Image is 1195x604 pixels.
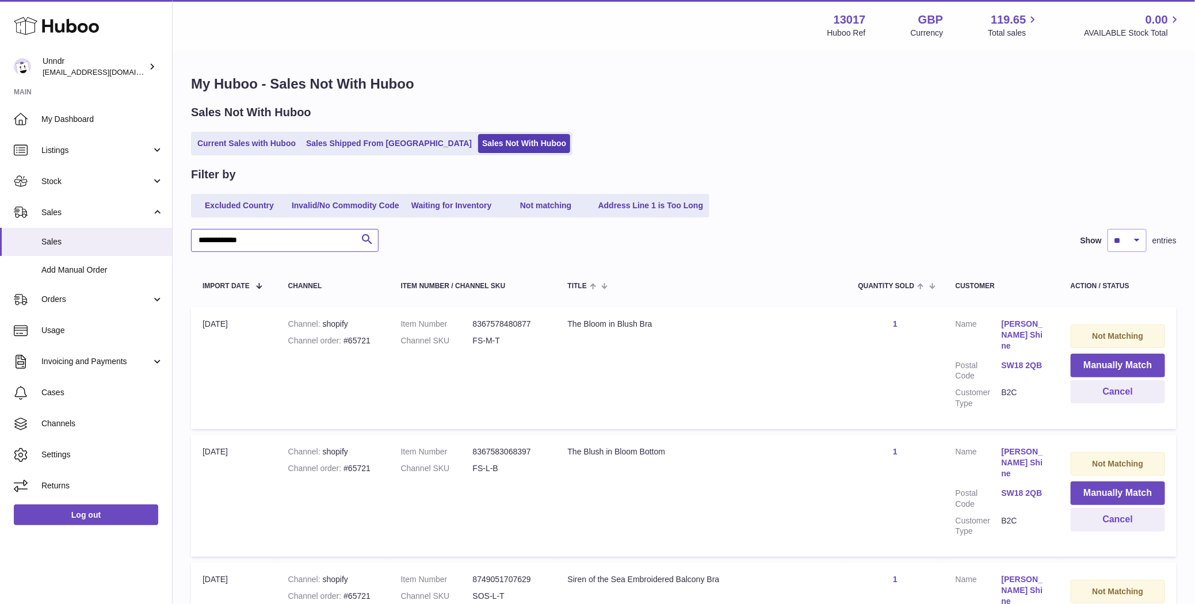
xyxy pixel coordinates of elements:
[191,167,236,182] h2: Filter by
[1002,488,1048,499] a: SW18 2QB
[401,446,473,457] dt: Item Number
[1071,481,1165,505] button: Manually Match
[288,574,378,585] div: shopify
[41,418,163,429] span: Channels
[401,591,473,602] dt: Channel SKU
[893,319,898,328] a: 1
[193,134,300,153] a: Current Sales with Huboo
[288,335,378,346] div: #65721
[956,282,1048,290] div: Customer
[568,319,835,330] div: The Bloom in Blush Bra
[406,196,498,215] a: Waiting for Inventory
[956,515,1002,537] dt: Customer Type
[594,196,708,215] a: Address Line 1 is Too Long
[288,591,344,601] strong: Channel order
[1071,380,1165,404] button: Cancel
[1152,235,1177,246] span: entries
[288,336,344,345] strong: Channel order
[302,134,476,153] a: Sales Shipped From [GEOGRAPHIC_DATA]
[858,282,915,290] span: Quantity Sold
[191,435,277,557] td: [DATE]
[191,75,1177,93] h1: My Huboo - Sales Not With Huboo
[956,319,1002,354] dt: Name
[1084,28,1181,39] span: AVAILABLE Stock Total
[43,67,169,77] span: [EMAIL_ADDRESS][DOMAIN_NAME]
[43,56,146,78] div: Unndr
[1002,387,1048,409] dd: B2C
[41,325,163,336] span: Usage
[41,480,163,491] span: Returns
[893,575,898,584] a: 1
[473,574,545,585] dd: 8749051707629
[1146,12,1168,28] span: 0.00
[1002,446,1048,479] a: [PERSON_NAME] Shine
[473,591,545,602] dd: SOS-L-T
[473,319,545,330] dd: 8367578480877
[988,12,1039,39] a: 119.65 Total sales
[1002,319,1048,351] a: [PERSON_NAME] Shine
[1002,360,1048,371] a: SW18 2QB
[41,387,163,398] span: Cases
[41,265,163,276] span: Add Manual Order
[288,319,323,328] strong: Channel
[14,58,31,75] img: sofiapanwar@gmail.com
[191,307,277,429] td: [DATE]
[991,12,1026,28] span: 119.65
[473,463,545,474] dd: FS-L-B
[1081,235,1102,246] label: Show
[203,282,250,290] span: Import date
[41,356,151,367] span: Invoicing and Payments
[1093,587,1144,596] strong: Not Matching
[956,360,1002,382] dt: Postal Code
[988,28,1039,39] span: Total sales
[288,282,378,290] div: Channel
[1071,508,1165,532] button: Cancel
[288,591,378,602] div: #65721
[288,319,378,330] div: shopify
[401,463,473,474] dt: Channel SKU
[478,134,570,153] a: Sales Not With Huboo
[568,446,835,457] div: The Blush in Bloom Bottom
[41,207,151,218] span: Sales
[288,196,403,215] a: Invalid/No Commodity Code
[193,196,285,215] a: Excluded Country
[834,12,866,28] strong: 13017
[1084,12,1181,39] a: 0.00 AVAILABLE Stock Total
[41,449,163,460] span: Settings
[956,387,1002,409] dt: Customer Type
[401,574,473,585] dt: Item Number
[827,28,866,39] div: Huboo Ref
[1002,515,1048,537] dd: B2C
[1071,354,1165,377] button: Manually Match
[568,282,587,290] span: Title
[956,446,1002,482] dt: Name
[41,114,163,125] span: My Dashboard
[288,446,378,457] div: shopify
[918,12,943,28] strong: GBP
[500,196,592,215] a: Not matching
[401,335,473,346] dt: Channel SKU
[288,447,323,456] strong: Channel
[568,574,835,585] div: Siren of the Sea Embroidered Balcony Bra
[41,145,151,156] span: Listings
[893,447,898,456] a: 1
[1093,459,1144,468] strong: Not Matching
[401,319,473,330] dt: Item Number
[14,504,158,525] a: Log out
[41,176,151,187] span: Stock
[191,105,311,120] h2: Sales Not With Huboo
[473,335,545,346] dd: FS-M-T
[401,282,545,290] div: Item Number / Channel SKU
[911,28,944,39] div: Currency
[956,488,1002,510] dt: Postal Code
[288,575,323,584] strong: Channel
[288,463,378,474] div: #65721
[1093,331,1144,341] strong: Not Matching
[288,464,344,473] strong: Channel order
[41,294,151,305] span: Orders
[41,236,163,247] span: Sales
[1071,282,1165,290] div: Action / Status
[473,446,545,457] dd: 8367583068397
